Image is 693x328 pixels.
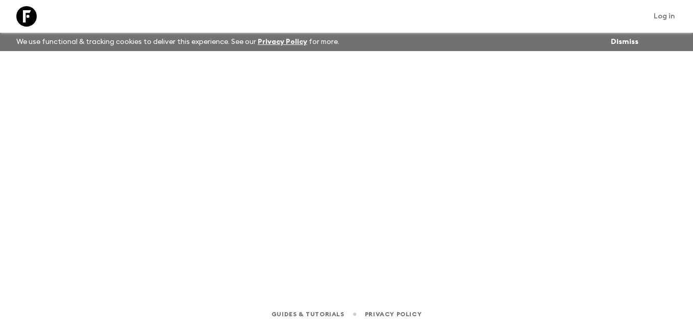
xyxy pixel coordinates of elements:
a: Guides & Tutorials [271,309,344,320]
p: We use functional & tracking cookies to deliver this experience. See our for more. [12,33,343,51]
a: Log in [648,9,681,24]
a: Privacy Policy [365,309,422,320]
button: Dismiss [608,35,641,49]
a: Privacy Policy [258,38,307,45]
